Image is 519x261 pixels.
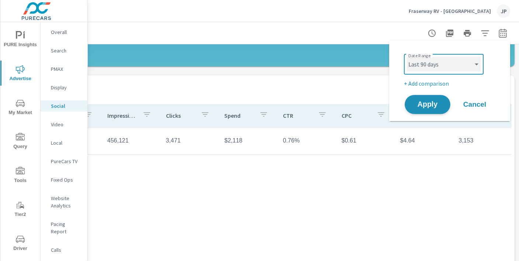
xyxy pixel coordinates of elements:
p: Website Analytics [51,195,82,209]
div: Fixed Ops [41,174,87,185]
button: "Export Report to PDF" [442,26,457,41]
p: Local [51,139,82,147]
p: Pacing Report [51,220,82,235]
div: Website Analytics [41,193,87,211]
p: Display [51,84,82,91]
span: Query [3,133,38,151]
button: Apply [405,95,450,114]
p: Social [51,102,82,110]
span: Tools [3,167,38,185]
span: Driver [3,235,38,253]
div: Overall [41,27,87,38]
div: JP [497,4,510,18]
div: Display [41,82,87,93]
td: $0.61 [336,131,394,150]
p: Video [51,121,82,128]
span: Cancel [460,101,489,108]
div: Local [41,137,87,148]
button: Print Report [460,26,475,41]
td: $4.64 [394,131,453,150]
div: PMAX [41,63,87,75]
p: Overall [51,28,82,36]
p: Clicks [166,112,195,119]
span: My Market [3,99,38,117]
td: 3,471 [160,131,219,150]
p: Impressions [107,112,136,119]
div: Video [41,119,87,130]
td: 456,121 [101,131,160,150]
p: Calls [51,246,82,254]
span: PURE Insights [3,31,38,49]
td: 3,153 [453,131,511,150]
p: Fixed Ops [51,176,82,183]
div: Pacing Report [41,219,87,237]
div: Search [41,45,87,56]
div: Calls [41,244,87,255]
span: Apply [412,101,443,108]
p: Search [51,47,82,54]
p: CTR [283,112,312,119]
p: CPC [342,112,371,119]
td: 0.76% [277,131,336,150]
td: $2,118 [218,131,277,150]
span: Advertise [3,65,38,83]
p: Spend [224,112,253,119]
p: + Add comparison [404,79,498,88]
span: Tier2 [3,201,38,219]
div: PureCars TV [41,156,87,167]
div: Social [41,100,87,111]
button: Cancel [453,95,497,114]
button: Apply Filters [478,26,492,41]
p: Fraserway RV - [GEOGRAPHIC_DATA] [409,8,491,14]
p: PureCars TV [51,158,82,165]
p: PMAX [51,65,82,73]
